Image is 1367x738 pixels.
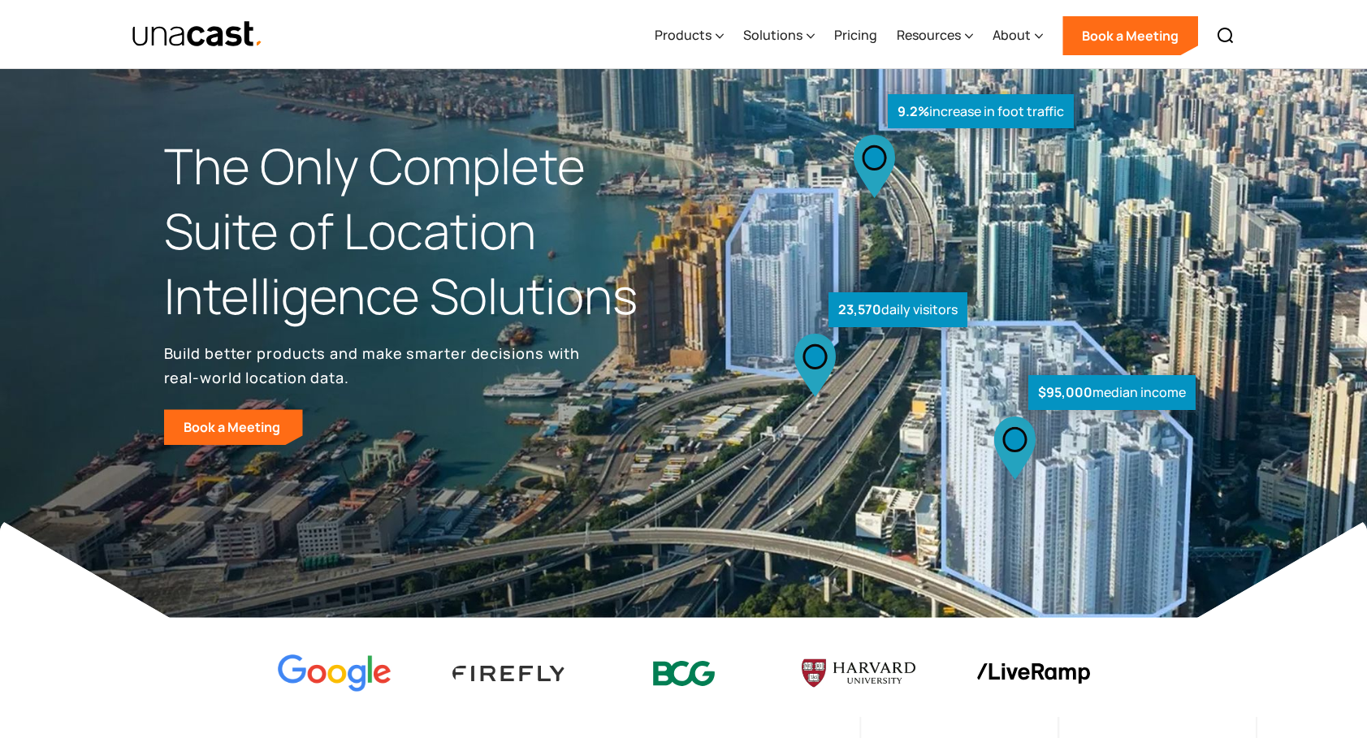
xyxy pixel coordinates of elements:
[743,2,815,69] div: Solutions
[1216,26,1235,45] img: Search icon
[1028,375,1196,410] div: median income
[834,2,877,69] a: Pricing
[976,663,1090,684] img: liveramp logo
[164,134,684,328] h1: The Only Complete Suite of Location Intelligence Solutions
[1062,16,1198,55] a: Book a Meeting
[655,25,712,45] div: Products
[164,409,303,445] a: Book a Meeting
[132,20,264,49] img: Unacast text logo
[627,650,741,697] img: BCG logo
[897,25,961,45] div: Resources
[164,341,586,390] p: Build better products and make smarter decisions with real-world location data.
[743,25,802,45] div: Solutions
[828,292,967,327] div: daily visitors
[898,102,929,120] strong: 9.2%
[655,2,724,69] div: Products
[452,666,566,681] img: Firefly Advertising logo
[132,20,264,49] a: home
[993,25,1031,45] div: About
[1038,383,1092,401] strong: $95,000
[888,94,1074,129] div: increase in foot traffic
[278,654,391,693] img: Google logo Color
[802,654,915,693] img: Harvard U logo
[838,300,881,318] strong: 23,570
[993,2,1043,69] div: About
[897,2,973,69] div: Resources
